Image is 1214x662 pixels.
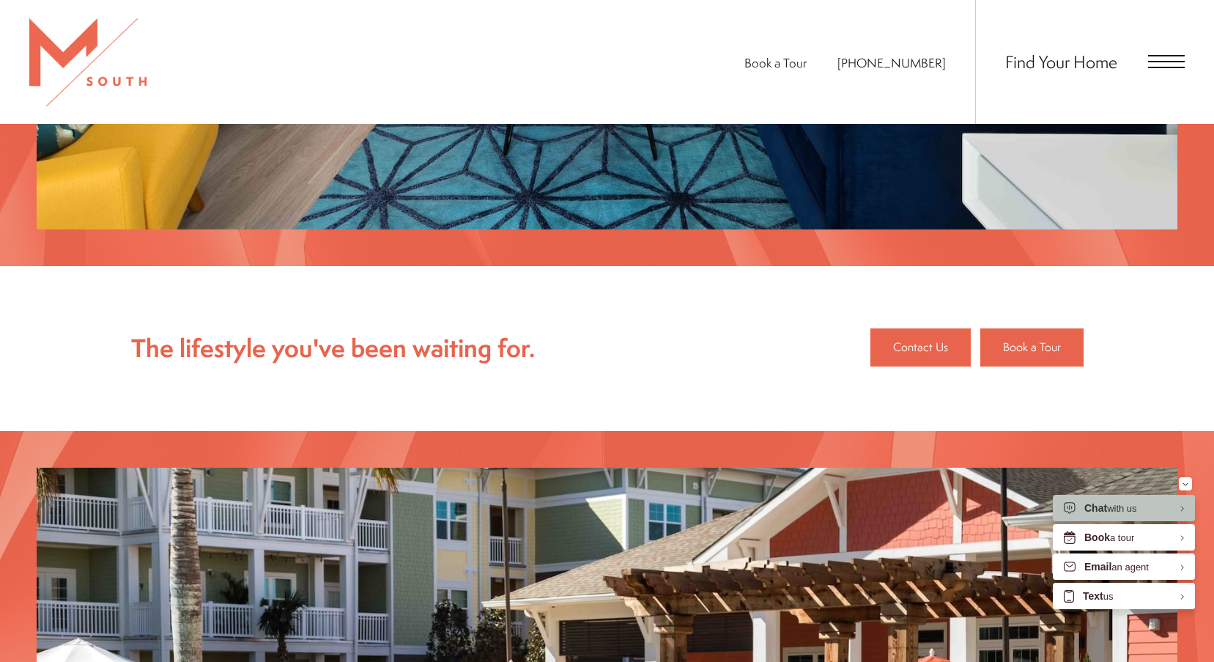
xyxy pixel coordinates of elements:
a: Contact Us [870,328,971,367]
span: Book a Tour [1003,338,1061,357]
button: Open Menu [1148,55,1185,68]
img: MSouth [29,18,147,106]
a: Find Your Home [1005,50,1117,73]
a: Book a Tour [980,328,1084,367]
a: Call Us at 813-570-8014 [837,54,946,71]
p: The lifestyle you've been waiting for. [131,328,535,368]
span: [PHONE_NUMBER] [837,54,946,71]
a: Book a Tour [744,54,807,71]
span: Contact Us [893,338,948,357]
